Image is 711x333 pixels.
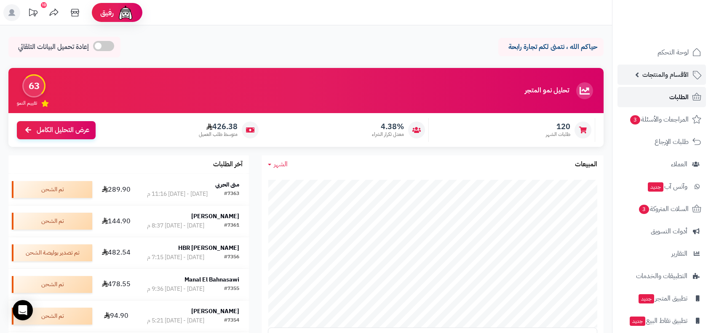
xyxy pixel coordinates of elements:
[96,206,137,237] td: 144.90
[639,205,649,214] span: 3
[617,244,706,264] a: التقارير
[96,237,137,268] td: 482.54
[630,317,645,326] span: جديد
[12,181,92,198] div: تم الشحن
[617,311,706,331] a: تطبيق نقاط البيعجديد
[525,87,569,95] h3: تحليل نمو المتجر
[41,2,47,8] div: 10
[199,122,238,131] span: 426.38
[17,100,37,107] span: تقييم النمو
[639,294,654,303] span: جديد
[617,288,706,309] a: تطبيق المتجرجديد
[199,131,238,138] span: متوسط طلب العميل
[96,269,137,300] td: 478.55
[617,132,706,152] a: طلبات الإرجاع
[651,225,687,237] span: أدوات التسويق
[617,42,706,62] a: لوحة التحكم
[100,8,114,18] span: رفيق
[147,253,204,262] div: [DATE] - [DATE] 7:15 م
[372,131,404,138] span: معدل تكرار الشراء
[37,125,89,135] span: عرض التحليل الكامل
[546,122,570,131] span: 120
[147,285,204,293] div: [DATE] - [DATE] 9:36 م
[96,301,137,332] td: 94.90
[505,42,597,52] p: حياكم الله ، نتمنى لكم تجارة رابحة
[546,131,570,138] span: طلبات الشهر
[213,161,243,168] h3: آخر الطلبات
[12,308,92,325] div: تم الشحن
[617,199,706,219] a: السلات المتروكة3
[655,136,689,148] span: طلبات الإرجاع
[617,266,706,286] a: التطبيقات والخدمات
[18,42,89,52] span: إعادة تحميل البيانات التلقائي
[12,244,92,261] div: تم تصدير بوليصة الشحن
[372,122,404,131] span: 4.38%
[647,181,687,192] span: وآتس آب
[96,174,137,205] td: 289.90
[642,69,689,81] span: الأقسام والمنتجات
[658,46,689,58] span: لوحة التحكم
[671,158,687,170] span: العملاء
[636,270,687,282] span: التطبيقات والخدمات
[224,253,239,262] div: #7356
[669,91,689,103] span: الطلبات
[22,4,43,23] a: تحديثات المنصة
[630,115,640,125] span: 3
[638,203,689,215] span: السلات المتروكة
[274,159,288,169] span: الشهر
[178,244,239,252] strong: HBR [PERSON_NAME]
[224,190,239,198] div: #7363
[671,248,687,260] span: التقارير
[147,317,204,325] div: [DATE] - [DATE] 5:21 م
[648,182,663,192] span: جديد
[13,300,33,320] div: Open Intercom Messenger
[268,160,288,169] a: الشهر
[617,154,706,174] a: العملاء
[617,221,706,241] a: أدوات التسويق
[215,180,239,189] strong: منى الحربي
[224,285,239,293] div: #7355
[224,222,239,230] div: #7361
[191,212,239,221] strong: [PERSON_NAME]
[224,317,239,325] div: #7354
[191,307,239,316] strong: [PERSON_NAME]
[575,161,597,168] h3: المبيعات
[12,213,92,230] div: تم الشحن
[17,121,96,139] a: عرض التحليل الكامل
[629,114,689,125] span: المراجعات والأسئلة
[12,276,92,293] div: تم الشحن
[638,292,687,304] span: تطبيق المتجر
[147,190,208,198] div: [DATE] - [DATE] 11:16 م
[147,222,204,230] div: [DATE] - [DATE] 8:37 م
[117,4,134,21] img: ai-face.png
[629,315,687,327] span: تطبيق نقاط البيع
[617,109,706,130] a: المراجعات والأسئلة3
[617,176,706,197] a: وآتس آبجديد
[617,87,706,107] a: الطلبات
[184,275,239,284] strong: Manal El Bahnasawi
